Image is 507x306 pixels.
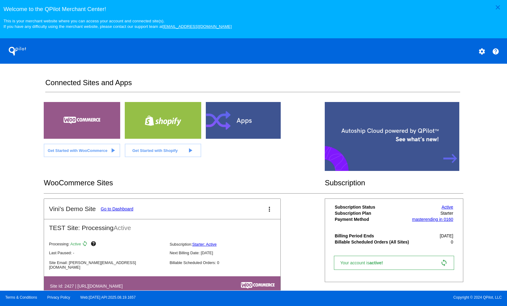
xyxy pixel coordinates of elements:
p: Site Email: [PERSON_NAME][EMAIL_ADDRESS][DOMAIN_NAME] [49,260,165,270]
span: Get Started with Shopify [132,148,178,153]
span: master [412,217,425,222]
mat-icon: help [492,48,499,55]
a: Web:[DATE] API:2025.08.19.1657 [80,295,136,300]
p: Processing: [49,241,165,248]
p: Billable Scheduled Orders: 0 [170,260,285,265]
mat-icon: play_arrow [109,147,117,154]
mat-icon: sync [82,241,89,248]
a: Go to Dashboard [101,206,133,211]
h4: Site Id: 2427 | [URL][DOMAIN_NAME] [50,284,126,289]
span: Starter [440,211,453,216]
mat-icon: play_arrow [187,147,194,154]
small: This is your merchant website where you can access your account and connected site(s). If you hav... [3,19,231,29]
h3: Welcome to the QPilot Merchant Center! [3,6,503,13]
span: Get Started with WooCommerce [48,148,107,153]
mat-icon: more_vert [266,206,273,213]
img: c53aa0e5-ae75-48aa-9bee-956650975ee5 [241,282,275,289]
h2: Vini's Demo Site [49,205,96,213]
p: Last Paused: - [49,251,165,255]
th: Billable Scheduled Orders (All Sites) [335,239,411,245]
a: Get Started with Shopify [125,144,201,157]
mat-icon: sync [440,259,448,266]
th: Billing Period Ends [335,233,411,239]
a: Privacy Policy [47,295,70,300]
mat-icon: help [91,241,98,248]
a: masterending in 0160 [412,217,453,222]
h2: TEST Site: Processing [44,219,280,232]
a: Starter: Active [192,242,217,247]
h2: WooCommerce Sites [44,179,325,187]
span: Active [113,224,131,231]
span: Your account is [340,260,389,265]
th: Payment Method [335,217,411,222]
span: Copyright © 2024 QPilot, LLC [259,295,502,300]
a: [EMAIL_ADDRESS][DOMAIN_NAME] [163,24,232,29]
h1: QPilot [5,45,30,57]
span: active! [369,260,386,265]
a: Terms & Conditions [5,295,37,300]
p: Subscription: [170,242,285,247]
h2: Connected Sites and Apps [45,78,460,92]
span: 0 [451,240,453,244]
h2: Subscription [325,179,463,187]
span: Active [70,242,81,247]
a: Active [442,205,453,210]
a: Get Started with WooCommerce [44,144,120,157]
span: [DATE] [440,233,453,238]
a: Your account isactive! sync [334,256,454,270]
th: Subscription Status [335,204,411,210]
th: Subscription Plan [335,210,411,216]
p: Next Billing Date: [DATE] [170,251,285,255]
mat-icon: settings [478,48,486,55]
mat-icon: close [494,4,501,11]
